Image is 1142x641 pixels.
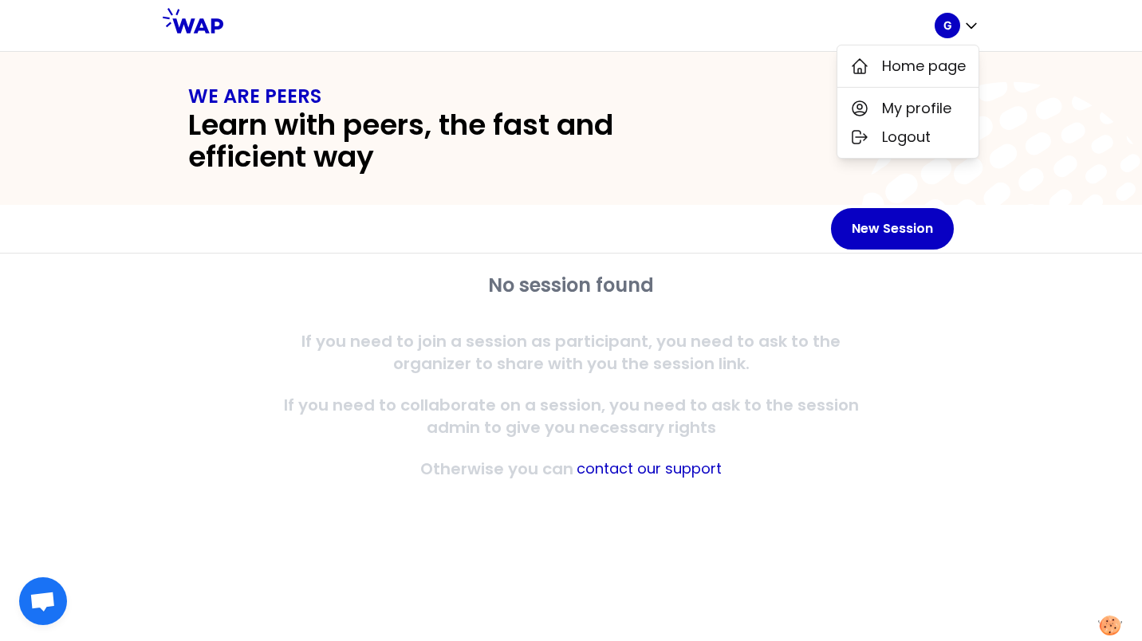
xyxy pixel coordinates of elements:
div: G [837,45,979,159]
button: G [935,13,979,38]
p: If you need to collaborate on a session, you need to ask to the session admin to give you necessa... [265,394,877,438]
h2: No session found [265,273,877,298]
h1: WE ARE PEERS [188,84,954,109]
p: Otherwise you can [420,458,573,480]
a: Ouvrir le chat [19,577,67,625]
h2: Learn with peers, the fast and efficient way [188,109,724,173]
span: Logout [882,126,931,148]
button: New Session [831,208,954,250]
span: My profile [882,97,951,120]
button: contact our support [577,458,722,480]
p: G [943,18,952,33]
p: If you need to join a session as participant, you need to ask to the organizer to share with you ... [265,330,877,375]
span: Home page [882,55,966,77]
